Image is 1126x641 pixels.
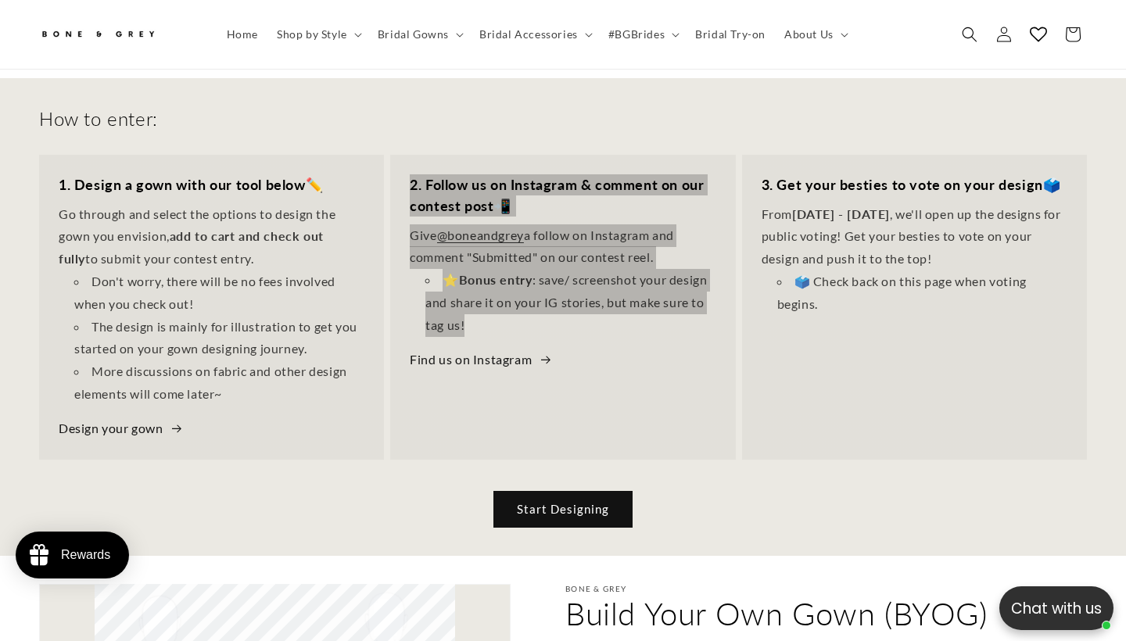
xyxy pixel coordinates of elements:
[39,106,158,131] h2: How to enter:
[762,176,1043,193] strong: 3. Get your besties to vote on your design
[59,228,324,266] strong: add to cart and check out fully
[999,586,1113,630] button: Open chatbox
[59,176,306,193] strong: 1. Design a gown with our tool below
[59,417,184,440] a: Design your gown
[686,18,775,51] a: Bridal Try-on
[459,272,533,287] strong: Bonus entry
[493,491,633,528] a: Start Designing
[784,27,834,41] span: About Us
[792,206,890,221] strong: [DATE] - [DATE]
[565,593,1032,634] h2: Build Your Own Gown (BYOG)
[608,27,665,41] span: #BGBrides
[762,203,1067,270] p: From , we'll open up the designs for public voting! Get your besties to vote on your design and p...
[217,18,267,51] a: Home
[410,224,715,270] p: Give a follow on Instagram and comment "Submitted" on our contest reel.
[425,269,715,336] li: ⭐ : save/ screenshot your design and share it on your IG stories, but make sure to tag us!
[777,270,1067,316] li: 🗳️ Check back on this page when voting begins.
[74,360,364,406] li: More discussions on fabric and other design elements will come later~
[368,18,470,51] summary: Bridal Gowns
[437,227,524,242] a: @boneandgrey
[695,27,766,41] span: Bridal Try-on
[599,18,686,51] summary: #BGBrides
[999,597,1113,620] p: Chat with us
[39,22,156,48] img: Bone and Grey Bridal
[410,174,715,217] h3: 📲
[479,27,578,41] span: Bridal Accessories
[565,584,1032,593] p: Bone & Grey
[267,18,368,51] summary: Shop by Style
[470,18,599,51] summary: Bridal Accessories
[59,203,364,270] p: Go through and select the options to design the gown you envision, to submit your contest entry.
[59,174,364,195] h3: ✏️
[277,27,347,41] span: Shop by Style
[227,27,258,41] span: Home
[378,27,449,41] span: Bridal Gowns
[410,176,704,214] strong: 2. Follow us on Instagram & comment on our contest post
[34,16,202,53] a: Bone and Grey Bridal
[762,174,1067,195] h3: 🗳️
[74,270,364,316] li: Don't worry, there will be no fees involved when you check out!
[410,349,553,371] a: Find us on Instagram
[952,17,987,52] summary: Search
[775,18,855,51] summary: About Us
[61,548,110,562] div: Rewards
[74,316,364,361] li: The design is mainly for illustration to get you started on your gown designing journey.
